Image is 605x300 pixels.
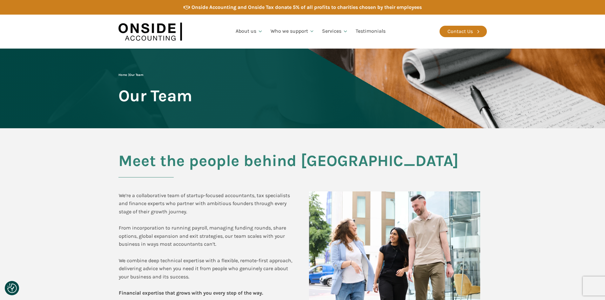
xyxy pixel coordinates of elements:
[118,19,182,44] img: Onside Accounting
[119,290,263,296] b: Financial expertise that grows with you every step of the way.
[118,73,127,77] a: Home
[129,73,143,77] span: Our Team
[118,152,487,177] h2: Meet the people behind [GEOGRAPHIC_DATA]
[267,21,319,42] a: Who we support
[318,21,352,42] a: Services
[440,26,487,37] a: Contact Us
[119,191,296,297] div: We’re a collaborative team of startup-focused accountants, tax specialists and finance experts wh...
[447,27,473,36] div: Contact Us
[7,283,17,293] button: Consent Preferences
[118,87,192,104] span: Our Team
[7,283,17,293] img: Revisit consent button
[192,3,422,11] div: Onside Accounting and Onside Tax donate 5% of all profits to charities chosen by their employees
[118,73,143,77] span: |
[232,21,267,42] a: About us
[352,21,389,42] a: Testimonials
